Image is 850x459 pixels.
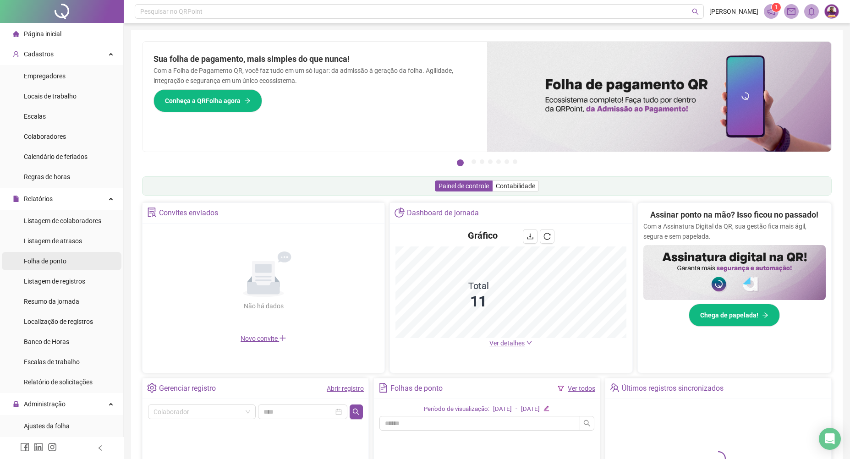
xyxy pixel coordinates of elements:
span: facebook [20,443,29,452]
span: mail [787,7,795,16]
span: Novo convite [241,335,286,342]
div: - [515,404,517,414]
div: Convites enviados [159,205,218,221]
div: Últimos registros sincronizados [622,381,724,396]
span: Painel de controle [439,182,489,190]
button: 1 [457,159,464,166]
a: Ver detalhes down [489,339,532,347]
span: 1 [775,4,778,11]
a: Abrir registro [327,385,364,392]
span: Listagem de colaboradores [24,217,101,224]
div: Dashboard de jornada [407,205,479,221]
span: lock [13,401,19,407]
span: arrow-right [244,98,251,104]
div: Folhas de ponto [390,381,443,396]
span: pie-chart [395,208,404,217]
span: Locais de trabalho [24,93,77,100]
div: Não há dados [221,301,306,311]
span: Ajustes da folha [24,422,70,430]
button: 2 [472,159,476,164]
img: banner%2F02c71560-61a6-44d4-94b9-c8ab97240462.png [643,245,826,300]
sup: 1 [772,3,781,12]
h2: Sua folha de pagamento, mais simples do que nunca! [154,53,476,66]
span: Listagem de atrasos [24,237,82,245]
span: Localização de registros [24,318,93,325]
span: team [610,383,620,393]
span: Listagem de registros [24,278,85,285]
div: Open Intercom Messenger [819,428,841,450]
button: 6 [505,159,509,164]
span: user-add [13,51,19,57]
span: setting [147,383,157,393]
span: arrow-right [762,312,768,318]
button: 7 [513,159,517,164]
span: down [526,339,532,346]
span: Folha de ponto [24,257,66,265]
a: Ver todos [568,385,595,392]
span: notification [767,7,775,16]
h4: Gráfico [468,229,498,242]
span: bell [807,7,816,16]
p: Com a Assinatura Digital da QR, sua gestão fica mais ágil, segura e sem papelada. [643,221,826,241]
span: Escalas [24,113,46,120]
div: Gerenciar registro [159,381,216,396]
span: download [526,233,534,240]
div: [DATE] [521,404,540,414]
span: search [583,420,591,427]
span: Relatórios [24,195,53,202]
span: Empregadores [24,72,66,80]
span: home [13,31,19,37]
span: Resumo da jornada [24,298,79,305]
span: filter [558,385,564,392]
img: banner%2F8d14a306-6205-4263-8e5b-06e9a85ad873.png [487,42,832,152]
div: [DATE] [493,404,512,414]
h2: Assinar ponto na mão? Isso ficou no passado! [650,208,818,221]
button: 3 [480,159,484,164]
span: Chega de papelada! [700,310,758,320]
span: Contabilidade [496,182,535,190]
span: search [692,8,699,15]
img: 52992 [825,5,839,18]
span: file [13,196,19,202]
span: left [97,445,104,451]
span: reload [543,233,551,240]
span: Página inicial [24,30,61,38]
button: 4 [488,159,493,164]
span: Administração [24,400,66,408]
span: plus [279,334,286,342]
span: solution [147,208,157,217]
button: Conheça a QRFolha agora [154,89,262,112]
span: Ver detalhes [489,339,525,347]
p: Com a Folha de Pagamento QR, você faz tudo em um só lugar: da admissão à geração da folha. Agilid... [154,66,476,86]
span: Colaboradores [24,133,66,140]
div: Período de visualização: [424,404,489,414]
span: Calendário de feriados [24,153,88,160]
span: [PERSON_NAME] [709,6,758,16]
span: Regras de horas [24,173,70,180]
span: Relatório de solicitações [24,378,93,386]
span: search [352,408,360,415]
span: linkedin [34,443,43,452]
button: 5 [496,159,501,164]
span: Escalas de trabalho [24,358,80,366]
span: edit [543,405,549,411]
span: instagram [48,443,57,452]
span: file-text [378,383,388,393]
span: Conheça a QRFolha agora [165,96,241,106]
button: Chega de papelada! [689,304,780,327]
span: Cadastros [24,50,54,58]
span: Banco de Horas [24,338,69,345]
